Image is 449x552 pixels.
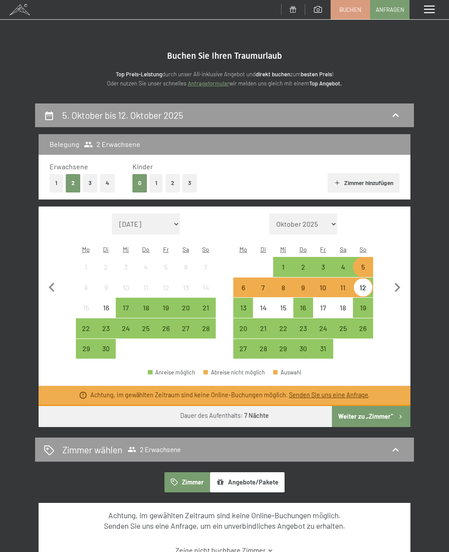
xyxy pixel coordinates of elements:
div: Anreise möglich [96,339,116,359]
div: Wed Sep 24 2025 [116,318,136,338]
div: 2 [97,264,115,282]
abbr: Freitag [320,246,326,253]
div: Mon Sep 01 2025 [76,257,96,277]
div: Anreise möglich [233,339,253,359]
div: 29 [274,345,292,363]
div: 27 [177,325,195,343]
div: 26 [354,325,372,343]
div: Anreise nicht möglich [156,257,176,277]
strong: Top Angebot. [309,80,342,87]
div: Tue Oct 07 2025 [253,278,273,298]
div: Anreise nicht möglich [116,278,136,298]
div: Sat Sep 27 2025 [176,318,196,338]
div: Thu Sep 25 2025 [136,318,156,338]
div: 8 [77,284,95,303]
div: Anreise möglich [116,298,136,318]
div: 5 [354,264,372,282]
div: Anreise nicht möglich [196,257,216,277]
div: Anreise nicht möglich [333,298,353,318]
h3: Belegung [50,139,79,149]
div: Fri Oct 03 2025 [313,257,333,277]
div: Anreise möglich [353,257,373,277]
div: Anreise möglich [233,278,253,298]
abbr: Donnerstag [142,246,150,253]
div: Sat Oct 25 2025 [333,318,353,338]
div: Anreise nicht möglich [196,278,216,298]
div: Sat Oct 18 2025 [333,298,353,318]
div: 20 [177,304,195,323]
div: Wed Oct 29 2025 [273,339,293,359]
button: 3 [182,174,197,192]
div: Mon Oct 20 2025 [233,318,253,338]
button: Nächster Monat [388,214,406,359]
div: Sun Oct 12 2025 [353,278,373,298]
div: Anreise nicht möglich [136,278,156,298]
div: Anreise möglich [293,318,314,338]
div: 30 [294,345,313,363]
div: 13 [177,284,195,303]
div: Achtung, im gewählten Zeitraum sind keine Online-Buchungen möglich. Senden Sie uns eine Anfrage, ... [50,510,399,531]
div: Anreise möglich [273,339,293,359]
div: Sun Sep 07 2025 [196,257,216,277]
div: 3 [117,264,135,282]
div: Sun Sep 28 2025 [196,318,216,338]
div: Anreise möglich [116,318,136,338]
div: Tue Oct 14 2025 [253,298,273,318]
div: Sun Oct 05 2025 [353,257,373,277]
div: 11 [334,284,353,303]
button: 2 [66,174,80,192]
div: Anreise nicht möglich [273,298,293,318]
div: Anreise möglich [148,370,195,375]
div: Anreise möglich [196,298,216,318]
div: Wed Oct 01 2025 [273,257,293,277]
div: Anreise möglich [313,257,333,277]
div: Anreise möglich [76,318,96,338]
div: Anreise möglich [293,278,314,298]
span: Buchen Sie Ihren Traumurlaub [167,50,282,61]
div: 9 [294,284,313,303]
div: Tue Sep 16 2025 [96,298,116,318]
div: Abreise nicht möglich [203,370,265,375]
div: Mon Oct 27 2025 [233,339,253,359]
a: Anfrageformular [188,80,229,87]
div: 22 [77,325,95,343]
div: Fri Sep 19 2025 [156,298,176,318]
div: 10 [117,284,135,303]
div: 4 [137,264,155,282]
a: Buchen [331,0,370,19]
div: Sun Oct 26 2025 [353,318,373,338]
abbr: Freitag [163,246,169,253]
div: Anreise möglich [333,318,353,338]
span: Buchen [339,6,361,14]
div: Anreise möglich [176,318,196,338]
div: Anreise nicht möglich [96,298,116,318]
div: Mon Sep 15 2025 [76,298,96,318]
div: Anreise möglich [156,318,176,338]
div: 14 [197,284,215,303]
div: Tue Sep 09 2025 [96,278,116,298]
div: 3 [314,264,332,282]
div: Tue Sep 30 2025 [96,339,116,359]
div: Mon Sep 08 2025 [76,278,96,298]
div: Anreise nicht möglich [176,257,196,277]
abbr: Montag [239,246,247,253]
div: Anreise möglich [273,278,293,298]
div: 2 [294,264,313,282]
div: Anreise möglich [76,339,96,359]
div: 11 [137,284,155,303]
span: Anfragen [376,6,404,14]
div: Anreise möglich [136,298,156,318]
div: Anreise möglich [293,339,314,359]
span: Kinder [132,162,153,171]
div: Anreise möglich [313,318,333,338]
div: 26 [157,325,175,343]
div: Sat Sep 20 2025 [176,298,196,318]
div: 1 [77,264,95,282]
button: Zimmer [164,472,210,492]
div: Anreise möglich [293,298,314,318]
button: 4 [100,174,115,192]
div: Thu Oct 09 2025 [293,278,314,298]
div: Anreise möglich [233,318,253,338]
div: 17 [117,304,135,323]
a: Anfragen [371,0,409,19]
